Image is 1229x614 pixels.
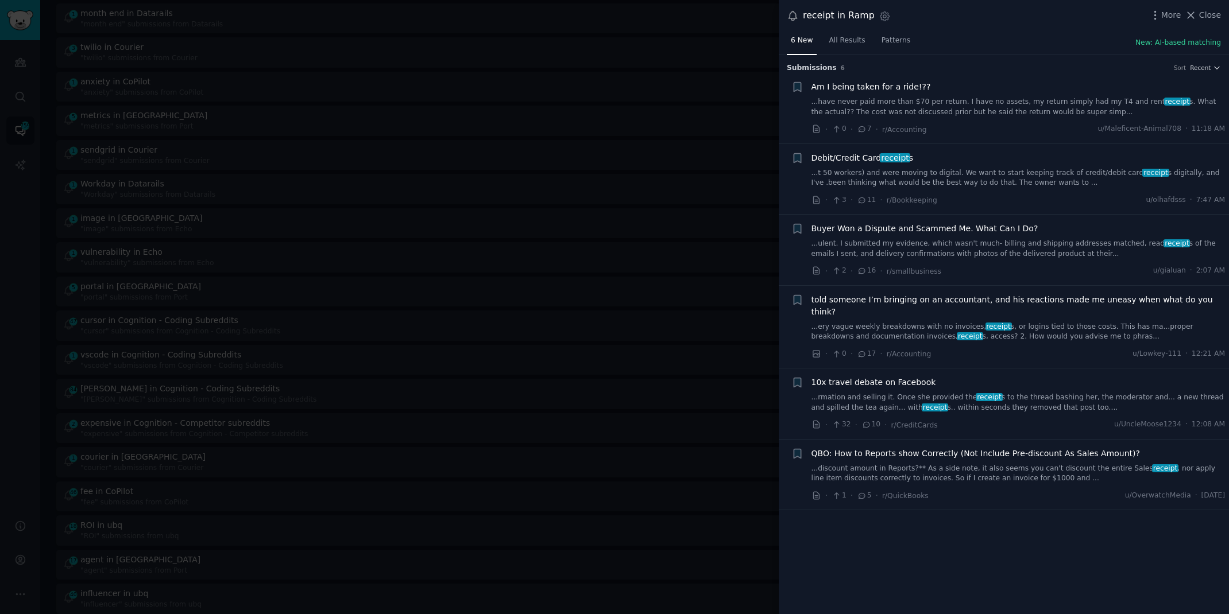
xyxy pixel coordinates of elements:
[887,350,932,358] span: r/Accounting
[857,195,876,205] span: 11
[825,194,828,206] span: ·
[841,64,845,71] span: 6
[1192,124,1225,134] span: 11:18 AM
[1190,195,1192,205] span: ·
[811,393,1226,413] a: ...rmation and selling it. Once she provided thereceipts to the thread bashing her, the moderator...
[811,81,931,93] a: Am I being taken for a ride!??
[882,36,910,46] span: Patterns
[832,349,846,359] span: 0
[829,36,865,46] span: All Results
[811,152,914,164] span: Debit/Credit Card s
[1190,266,1192,276] span: ·
[811,294,1226,318] a: told someone I’m bringing on an accountant, and his reactions made me uneasy when what do you think?
[876,489,878,502] span: ·
[811,223,1038,235] a: Buyer Won a Dispute and Scammed Me. What Can I Do?
[1142,169,1169,177] span: receipt
[876,123,878,135] span: ·
[880,153,910,162] span: receipt
[855,419,857,431] span: ·
[1190,64,1221,72] button: Recent
[1174,64,1187,72] div: Sort
[880,265,882,277] span: ·
[811,448,1140,460] a: QBO: How to Reports show Correctly (Not Include Pre-discount As Sales Amount)?
[811,152,914,164] a: Debit/Credit Cardreceipts
[1098,124,1181,134] span: u/Maleficent-Animal708
[811,464,1226,484] a: ...discount amount in Reports?** As a side note, it also seems you can't discount the entire Sale...
[976,393,1002,401] span: receipt
[811,239,1226,259] a: ...ulent. I submitted my evidence, which wasn't much- billing and shipping addresses matched, rea...
[882,126,927,134] span: r/Accounting
[1133,349,1181,359] span: u/Lowkey-111
[832,419,851,430] span: 32
[857,491,871,501] span: 5
[825,419,828,431] span: ·
[1185,419,1188,430] span: ·
[811,168,1226,188] a: ...t 50 workers) and were moving to digital. We want to start keeping track of credit/debit cardr...
[851,123,853,135] span: ·
[1164,98,1191,106] span: receipt
[1185,349,1188,359] span: ·
[985,322,1012,331] span: receipt
[811,97,1226,117] a: ...have never paid more than $70 per return. I have no assets, my return simply had my T4 and ren...
[825,123,828,135] span: ·
[825,489,828,502] span: ·
[1196,195,1225,205] span: 7:47 AM
[1199,9,1221,21] span: Close
[880,348,882,360] span: ·
[1196,266,1225,276] span: 2:07 AM
[832,266,846,276] span: 2
[857,266,876,276] span: 16
[851,265,853,277] span: ·
[1146,195,1185,205] span: u/olhafdsss
[1185,124,1188,134] span: ·
[857,349,876,359] span: 17
[791,36,813,46] span: 6 New
[878,32,914,55] a: Patterns
[787,63,837,73] span: Submission s
[887,267,941,275] span: r/smallbusiness
[832,491,846,501] span: 1
[832,195,846,205] span: 3
[884,419,887,431] span: ·
[1161,9,1181,21] span: More
[1114,419,1181,430] span: u/UncleMoose1234
[857,124,871,134] span: 7
[1195,491,1197,501] span: ·
[851,194,853,206] span: ·
[851,489,853,502] span: ·
[1190,64,1211,72] span: Recent
[1152,464,1178,472] span: receipt
[811,376,936,388] a: 10x travel debate on Facebook
[832,124,846,134] span: 0
[882,492,929,500] span: r/QuickBooks
[922,403,948,411] span: receipt
[787,32,817,55] a: 6 New
[1201,491,1225,501] span: [DATE]
[861,419,880,430] span: 10
[1185,9,1221,21] button: Close
[891,421,938,429] span: r/CreditCards
[1164,239,1190,247] span: receipt
[1192,349,1225,359] span: 12:21 AM
[811,322,1226,342] a: ...ery vague weekly breakdowns with no invoices,receipts, or logins tied to those costs. This has...
[825,265,828,277] span: ·
[887,196,937,204] span: r/Bookkeeping
[1153,266,1186,276] span: u/gialuan
[851,348,853,360] span: ·
[880,194,882,206] span: ·
[1135,38,1221,48] button: New: AI-based matching
[957,332,983,340] span: receipt
[825,32,869,55] a: All Results
[1125,491,1191,501] span: u/OverwatchMedia
[825,348,828,360] span: ·
[1192,419,1225,430] span: 12:08 AM
[803,9,875,23] div: receipt in Ramp
[1149,9,1181,21] button: More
